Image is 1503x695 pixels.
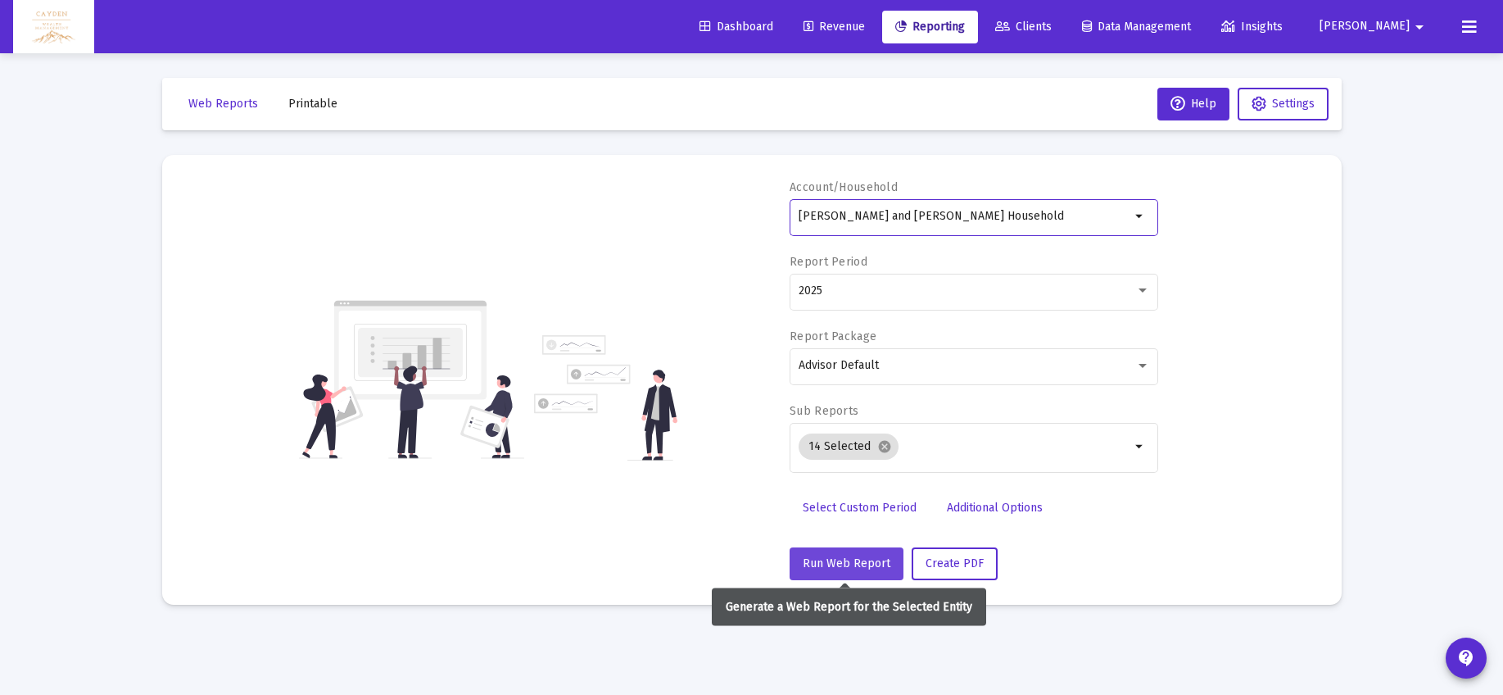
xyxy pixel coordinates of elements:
[699,20,773,34] span: Dashboard
[1272,97,1315,111] span: Settings
[790,255,867,269] label: Report Period
[947,501,1043,515] span: Additional Options
[1208,11,1296,43] a: Insights
[799,434,899,460] mat-chip: 14 Selected
[995,20,1052,34] span: Clients
[1130,207,1150,226] mat-icon: arrow_drop_down
[790,11,878,43] a: Revenue
[799,284,822,298] span: 2025
[790,547,903,580] button: Run Web Report
[803,556,890,570] span: Run Web Report
[686,11,786,43] a: Dashboard
[288,97,337,111] span: Printable
[534,335,677,461] img: reporting-alt
[790,329,876,343] label: Report Package
[25,11,82,43] img: Dashboard
[799,430,1130,463] mat-chip-list: Selection
[1410,11,1429,43] mat-icon: arrow_drop_down
[1170,97,1216,111] span: Help
[275,88,351,120] button: Printable
[1221,20,1283,34] span: Insights
[790,404,858,418] label: Sub Reports
[1157,88,1229,120] button: Help
[912,547,998,580] button: Create PDF
[804,20,865,34] span: Revenue
[1456,648,1476,668] mat-icon: contact_support
[175,88,271,120] button: Web Reports
[799,210,1130,223] input: Search or select an account or household
[1130,437,1150,457] mat-icon: arrow_drop_down
[299,298,524,461] img: reporting
[1238,88,1329,120] button: Settings
[895,20,965,34] span: Reporting
[1300,10,1449,43] button: [PERSON_NAME]
[1082,20,1191,34] span: Data Management
[1069,11,1204,43] a: Data Management
[926,556,984,570] span: Create PDF
[188,97,258,111] span: Web Reports
[982,11,1065,43] a: Clients
[877,439,892,454] mat-icon: cancel
[882,11,978,43] a: Reporting
[803,501,917,515] span: Select Custom Period
[799,358,879,372] span: Advisor Default
[1320,20,1410,34] span: [PERSON_NAME]
[790,180,898,194] label: Account/Household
